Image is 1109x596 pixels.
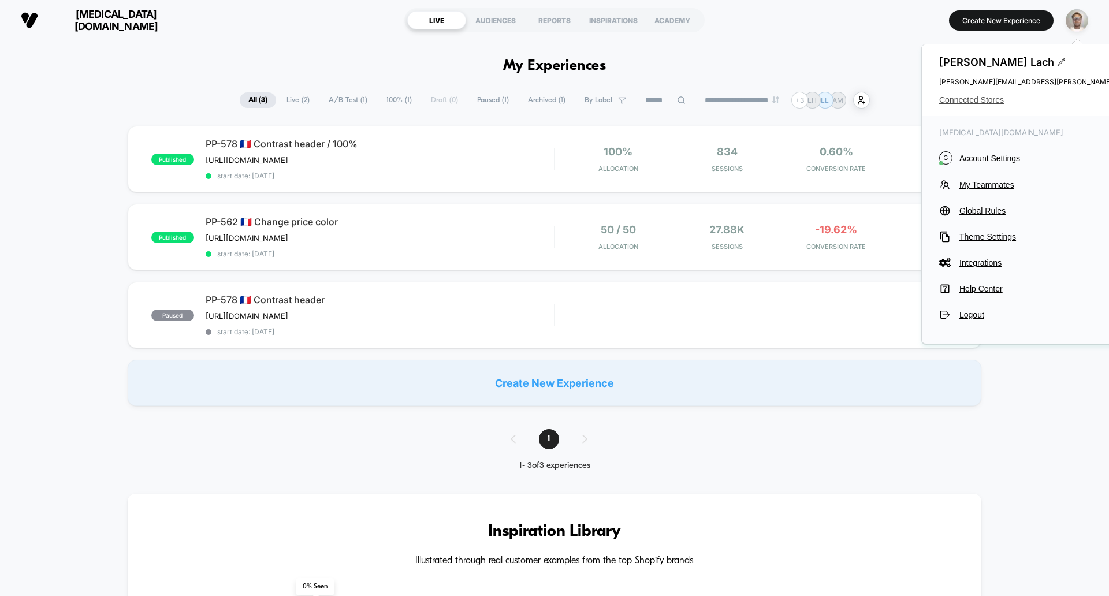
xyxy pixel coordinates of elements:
[821,96,829,105] p: LL
[604,146,632,158] span: 100%
[17,8,189,33] button: [MEDICAL_DATA][DOMAIN_NAME]
[151,154,194,165] span: published
[784,243,888,251] span: CONVERSION RATE
[407,11,466,29] div: LIVE
[598,243,638,251] span: Allocation
[206,311,288,321] span: [URL][DOMAIN_NAME]
[784,165,888,173] span: CONVERSION RATE
[206,249,554,258] span: start date: [DATE]
[206,294,554,306] span: PP-578 🇫🇷 Contrast header
[503,58,606,74] h1: My Experiences
[206,138,554,150] span: PP-578 🇫🇷 Contrast header / 100%
[151,232,194,243] span: published
[21,12,38,29] img: Visually logo
[601,223,636,236] span: 50 / 50
[468,92,518,108] span: Paused ( 1 )
[162,523,947,541] h3: Inspiration Library
[296,578,334,595] span: 0 % Seen
[939,151,952,165] i: G
[206,233,288,243] span: [URL][DOMAIN_NAME]
[525,11,584,29] div: REPORTS
[378,92,420,108] span: 100% ( 1 )
[162,556,947,567] h4: Illustrated through real customer examples from the top Shopify brands
[1066,9,1088,32] img: ppic
[519,92,574,108] span: Archived ( 1 )
[240,92,276,108] span: All ( 3 )
[1062,9,1092,32] button: ppic
[499,461,611,471] div: 1 - 3 of 3 experiences
[320,92,376,108] span: A/B Test ( 1 )
[676,165,779,173] span: Sessions
[539,429,559,449] span: 1
[584,11,643,29] div: INSPIRATIONS
[206,327,554,336] span: start date: [DATE]
[47,8,185,32] span: [MEDICAL_DATA][DOMAIN_NAME]
[832,96,843,105] p: AM
[643,11,702,29] div: ACADEMY
[791,92,808,109] div: + 3
[709,223,745,236] span: 27.88k
[128,360,981,406] div: Create New Experience
[820,146,853,158] span: 0.60%
[949,10,1054,31] button: Create New Experience
[206,155,288,165] span: [URL][DOMAIN_NAME]
[206,216,554,228] span: PP-562 🇫🇷 Change price color
[807,96,817,105] p: LH
[278,92,318,108] span: Live ( 2 )
[466,11,525,29] div: AUDIENCES
[815,223,857,236] span: -19.62%
[772,96,779,103] img: end
[585,96,612,105] span: By Label
[676,243,779,251] span: Sessions
[598,165,638,173] span: Allocation
[717,146,738,158] span: 834
[151,310,194,321] span: paused
[206,172,554,180] span: start date: [DATE]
